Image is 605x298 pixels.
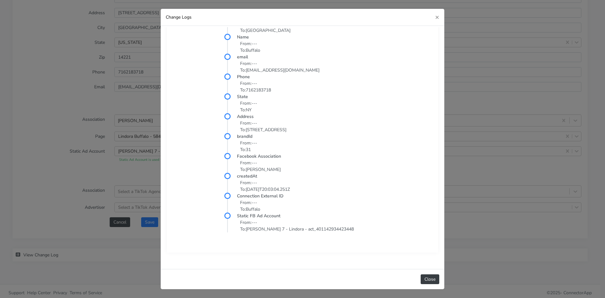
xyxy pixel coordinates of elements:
[237,100,359,113] p: From: --- To: NY
[237,219,359,232] p: From: --- To: [PERSON_NAME] 7 - Lindora - act_401142934423448
[237,120,359,133] p: From: --- To: [STREET_ADDRESS]
[237,179,359,193] p: From: --- To: [DATE]T20:03:04.251Z
[237,114,254,120] strong: Address
[430,9,444,26] button: Close
[237,20,359,34] p: From: --- To: [GEOGRAPHIC_DATA]
[166,14,192,20] h5: Change Logs
[237,80,359,93] p: From: --- To: 7162183718
[237,40,359,54] p: From: --- To: Buffalo
[237,54,248,60] strong: email
[237,60,359,73] p: From: --- To: [EMAIL_ADDRESS][DOMAIN_NAME]
[237,153,281,159] strong: Facebook Association
[237,34,249,40] strong: Name
[421,274,439,284] button: Close
[237,213,280,219] strong: Static FB Ad Account
[237,94,248,100] strong: State
[435,13,439,21] span: ×
[237,173,257,179] strong: createdAt
[237,160,359,173] p: From: --- To: [PERSON_NAME]
[237,199,359,213] p: From: --- To: Buffalo
[237,74,250,80] strong: Phone
[237,133,252,139] strong: brandId
[237,140,359,153] p: From: --- To: 31
[237,193,284,199] strong: Connection External ID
